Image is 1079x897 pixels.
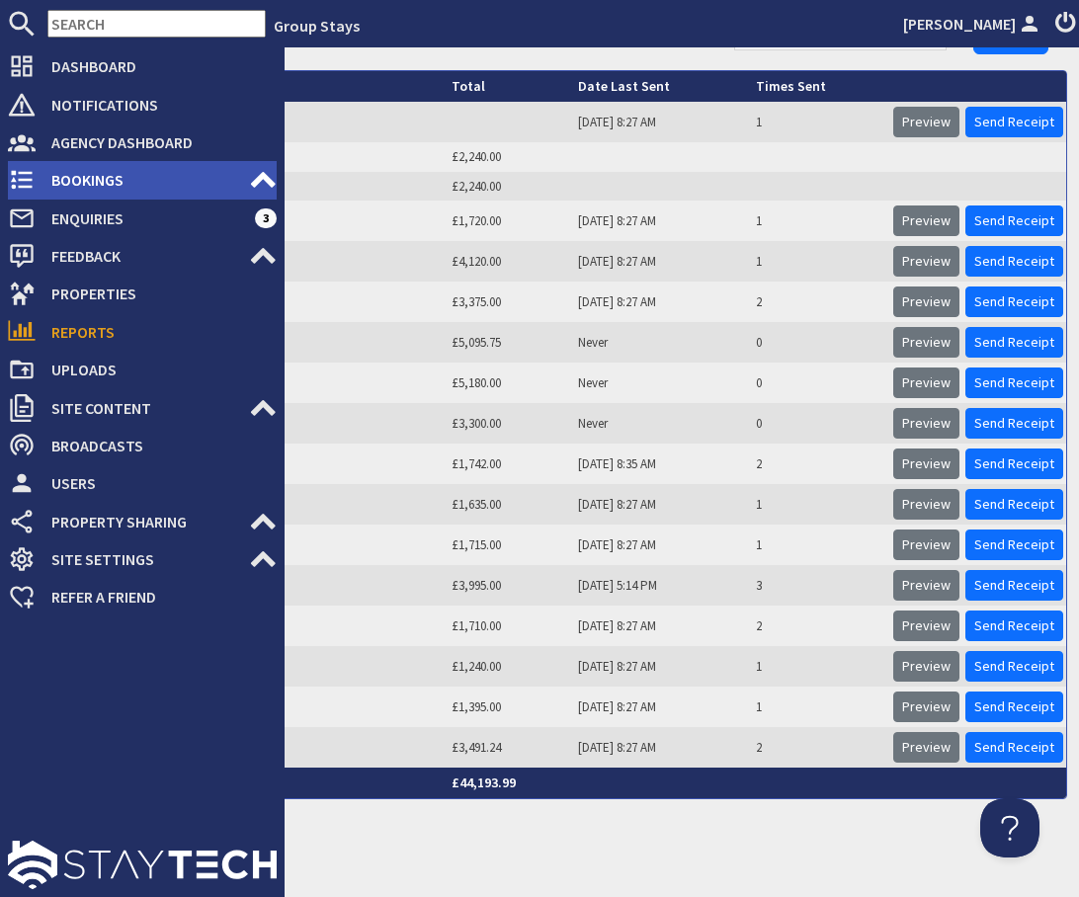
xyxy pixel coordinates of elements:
[753,363,890,403] td: 0
[893,570,959,601] a: Preview
[893,448,959,479] a: Preview
[893,489,959,520] a: Preview
[893,611,959,641] a: Preview
[575,525,752,565] td: [DATE] 8:27 AM
[449,201,576,241] td: £1,720.00
[449,322,576,363] td: £5,095.75
[575,403,752,444] td: Never
[965,246,1063,277] a: Send Receipt
[449,646,576,687] td: £1,240.00
[575,565,752,606] td: [DATE] 5:14 PM
[36,354,277,385] span: Uploads
[449,444,576,484] td: £1,742.00
[903,12,1043,36] a: [PERSON_NAME]
[8,126,277,158] a: Agency Dashboard
[753,444,890,484] td: 2
[449,142,576,172] td: £2,240.00
[893,286,959,317] a: Preview
[8,278,277,309] a: Properties
[8,240,277,272] a: Feedback
[36,240,249,272] span: Feedback
[965,327,1063,358] a: Send Receipt
[575,322,752,363] td: Never
[449,172,576,202] td: £2,240.00
[753,241,890,282] td: 1
[575,727,752,768] td: [DATE] 8:27 AM
[575,444,752,484] td: [DATE] 8:35 AM
[36,89,277,121] span: Notifications
[753,484,890,525] td: 1
[893,732,959,763] a: Preview
[893,651,959,682] a: Preview
[449,282,576,322] td: £3,375.00
[8,392,277,424] a: Site Content
[449,768,576,798] th: £44,193.99
[965,530,1063,560] a: Send Receipt
[575,646,752,687] td: [DATE] 8:27 AM
[753,403,890,444] td: 0
[449,484,576,525] td: £1,635.00
[8,89,277,121] a: Notifications
[575,201,752,241] td: [DATE] 8:27 AM
[255,208,277,228] span: 3
[965,570,1063,601] a: Send Receipt
[8,430,277,461] a: Broadcasts
[36,316,277,348] span: Reports
[8,506,277,537] a: Property Sharing
[753,727,890,768] td: 2
[893,107,959,137] a: Preview
[965,408,1063,439] a: Send Receipt
[893,408,959,439] a: Preview
[36,278,277,309] span: Properties
[980,798,1039,857] iframe: Toggle Customer Support
[36,164,249,196] span: Bookings
[965,732,1063,763] a: Send Receipt
[575,282,752,322] td: [DATE] 8:27 AM
[575,71,752,102] th: Date Last Sent
[449,565,576,606] td: £3,995.00
[449,71,576,102] th: Total
[36,467,277,499] span: Users
[753,687,890,727] td: 1
[575,363,752,403] td: Never
[965,107,1063,137] a: Send Receipt
[47,10,266,38] input: SEARCH
[8,354,277,385] a: Uploads
[753,201,890,241] td: 1
[893,692,959,722] a: Preview
[8,316,277,348] a: Reports
[575,687,752,727] td: [DATE] 8:27 AM
[449,403,576,444] td: £3,300.00
[753,606,890,646] td: 2
[753,646,890,687] td: 1
[893,530,959,560] a: Preview
[449,241,576,282] td: £4,120.00
[575,606,752,646] td: [DATE] 8:27 AM
[449,363,576,403] td: £5,180.00
[575,241,752,282] td: [DATE] 8:27 AM
[36,203,255,234] span: Enquiries
[449,606,576,646] td: £1,710.00
[753,322,890,363] td: 0
[36,126,277,158] span: Agency Dashboard
[965,611,1063,641] a: Send Receipt
[36,581,277,612] span: Refer a Friend
[36,543,249,575] span: Site Settings
[575,102,752,142] td: [DATE] 8:27 AM
[8,164,277,196] a: Bookings
[893,246,959,277] a: Preview
[575,484,752,525] td: [DATE] 8:27 AM
[36,392,249,424] span: Site Content
[8,841,277,889] img: staytech_l_w-4e588a39d9fa60e82540d7cfac8cfe4b7147e857d3e8dbdfbd41c59d52db0ec4.svg
[753,525,890,565] td: 1
[893,367,959,398] a: Preview
[449,525,576,565] td: £1,715.00
[965,692,1063,722] a: Send Receipt
[753,565,890,606] td: 3
[8,203,277,234] a: Enquiries 3
[8,543,277,575] a: Site Settings
[274,16,360,36] a: Group Stays
[965,205,1063,236] a: Send Receipt
[753,282,890,322] td: 2
[965,448,1063,479] a: Send Receipt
